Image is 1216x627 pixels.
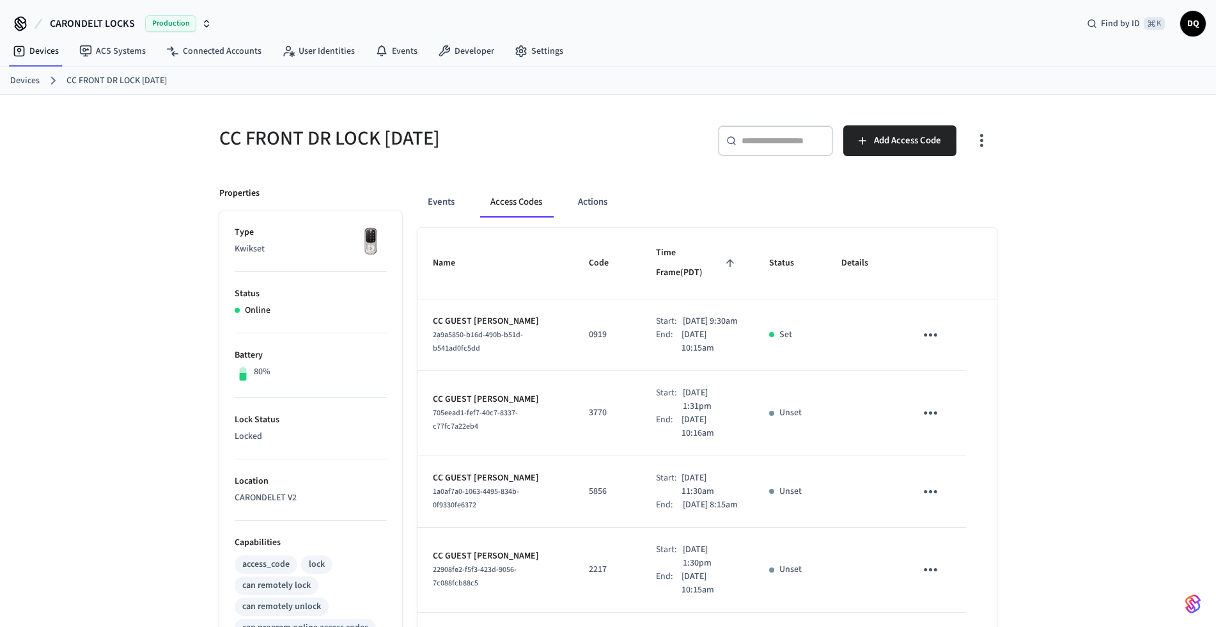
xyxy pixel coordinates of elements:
[769,253,811,273] span: Status
[1101,17,1140,30] span: Find by ID
[235,287,387,301] p: Status
[480,187,552,218] button: Access Codes
[428,40,504,63] a: Developer
[568,187,618,218] button: Actions
[417,187,465,218] button: Events
[589,406,625,420] p: 3770
[235,475,387,488] p: Location
[656,386,683,413] div: Start:
[3,40,69,63] a: Devices
[50,16,135,31] span: CARONDELT LOCKS
[841,253,885,273] span: Details
[156,40,272,63] a: Connected Accounts
[656,498,683,512] div: End:
[589,485,625,498] p: 5856
[242,579,311,592] div: can remotely lock
[656,543,683,570] div: Start:
[235,536,387,550] p: Capabilities
[235,491,387,505] p: CARONDELET V2
[683,386,738,413] p: [DATE] 1:31pm
[1180,11,1206,36] button: DQ
[779,406,802,420] p: Unset
[874,132,941,149] span: Add Access Code
[69,40,156,63] a: ACS Systems
[235,413,387,427] p: Lock Status
[433,408,518,432] span: 705eead1-fef7-40c7-8337-c77fc7a22eb4
[683,315,738,328] p: [DATE] 9:30am
[656,472,682,498] div: Start:
[219,187,260,200] p: Properties
[589,253,625,273] span: Code
[433,472,558,485] p: CC GUEST [PERSON_NAME]
[433,486,519,511] span: 1a0af7a0-1063-4495-834b-0f9330fe6372
[433,564,517,589] span: 22908fe2-f5f3-423d-9056-7c088fcb88c5
[235,242,387,256] p: Kwikset
[682,413,738,440] p: [DATE] 10:16am
[683,498,738,512] p: [DATE] 8:15am
[433,253,472,273] span: Name
[365,40,428,63] a: Events
[66,74,167,88] a: CC FRONT DR LOCK [DATE]
[433,550,558,563] p: CC GUEST [PERSON_NAME]
[242,558,290,571] div: access_code
[417,187,997,218] div: ant example
[245,304,270,317] p: Online
[1077,12,1175,35] div: Find by ID⌘ K
[589,563,625,576] p: 2217
[843,125,956,156] button: Add Access Code
[433,393,558,406] p: CC GUEST [PERSON_NAME]
[682,570,738,597] p: [DATE] 10:15am
[10,74,40,88] a: Devices
[145,15,196,32] span: Production
[656,328,682,355] div: End:
[272,40,365,63] a: User Identities
[589,328,625,342] p: 0919
[355,226,387,258] img: Yale Assure Touchscreen Wifi Smart Lock, Satin Nickel, Front
[219,125,600,152] h5: CC FRONT DR LOCK [DATE]
[683,543,738,570] p: [DATE] 1:30pm
[656,315,683,328] div: Start:
[682,472,738,498] p: [DATE] 11:30am
[779,328,792,342] p: Set
[235,430,387,443] p: Locked
[656,243,738,283] span: Time Frame(PDT)
[254,365,270,379] p: 80%
[242,600,321,614] div: can remotely unlock
[779,563,802,576] p: Unset
[1185,594,1201,614] img: SeamLogoGradient.69752ec5.svg
[779,485,802,498] p: Unset
[656,413,682,440] div: End:
[1144,17,1165,30] span: ⌘ K
[656,570,682,597] div: End:
[1181,12,1204,35] span: DQ
[235,226,387,239] p: Type
[235,349,387,362] p: Battery
[433,329,523,354] span: 2a9a5850-b16d-490b-b51d-b541ad0fc5dd
[504,40,573,63] a: Settings
[682,328,738,355] p: [DATE] 10:15am
[433,315,558,328] p: CC GUEST [PERSON_NAME]
[309,558,325,571] div: lock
